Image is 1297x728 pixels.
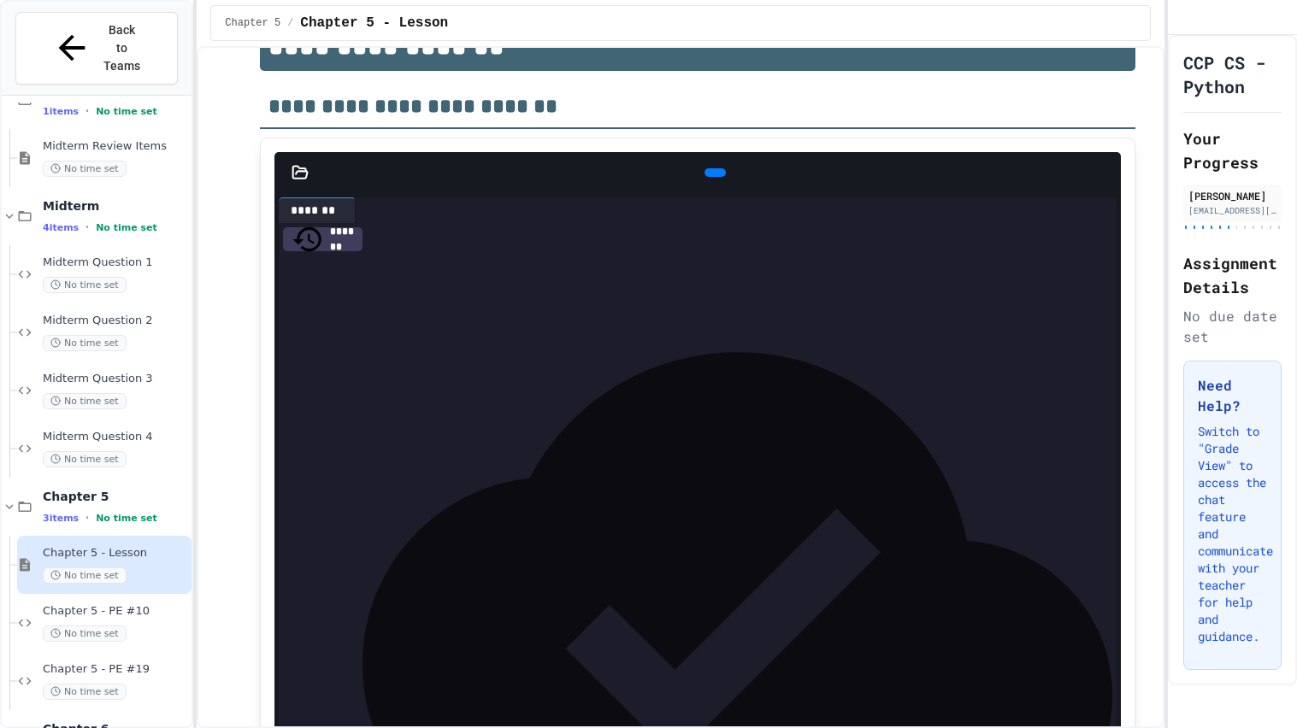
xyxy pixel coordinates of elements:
span: Chapter 5 - Lesson [43,546,188,561]
span: Midterm Question 4 [43,430,188,444]
span: Midterm Question 3 [43,372,188,386]
span: • [85,511,89,525]
h2: Your Progress [1183,126,1282,174]
span: No time set [43,335,127,351]
button: Back to Teams [15,12,178,85]
span: • [85,220,89,234]
div: [EMAIL_ADDRESS][DOMAIN_NAME] [1188,204,1276,217]
div: No due date set [1183,306,1282,347]
span: / [287,16,293,30]
span: No time set [43,567,127,584]
span: No time set [43,277,127,293]
span: • [85,104,89,118]
span: 3 items [43,513,79,524]
span: Chapter 5 [43,489,188,504]
span: No time set [43,451,127,467]
h3: Need Help? [1198,375,1267,416]
span: No time set [43,625,127,642]
span: No time set [96,222,157,233]
span: Midterm Review Items [43,139,188,154]
span: Chapter 5 - PE #10 [43,604,188,619]
span: Chapter 5 [225,16,280,30]
span: 4 items [43,222,79,233]
h1: CCP CS - Python [1183,50,1282,98]
span: Chapter 5 - PE #19 [43,662,188,677]
span: No time set [43,161,127,177]
h2: Assignment Details [1183,251,1282,299]
span: No time set [96,513,157,524]
p: Switch to "Grade View" to access the chat feature and communicate with your teacher for help and ... [1198,423,1267,645]
span: No time set [43,684,127,700]
span: No time set [96,106,157,117]
span: No time set [43,393,127,409]
span: 1 items [43,106,79,117]
div: [PERSON_NAME] [1188,188,1276,203]
span: Chapter 5 - Lesson [300,13,448,33]
span: Midterm Question 1 [43,255,188,270]
span: Midterm [43,198,188,214]
span: Midterm Question 2 [43,314,188,328]
span: Back to Teams [102,21,142,75]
